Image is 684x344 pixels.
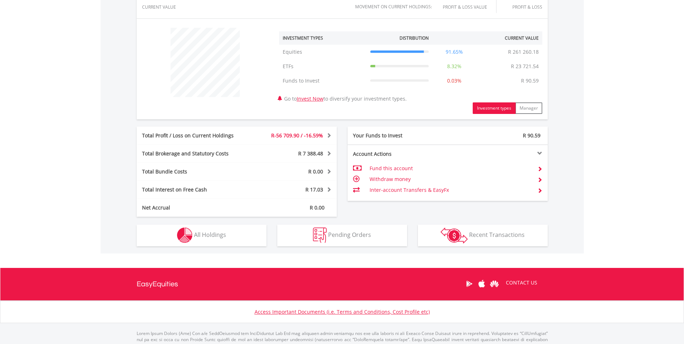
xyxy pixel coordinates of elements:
td: Equities [279,45,367,59]
a: CONTACT US [501,273,542,293]
td: 8.32% [432,59,476,74]
div: Profit & Loss [505,5,542,9]
div: Go to to diversify your investment types. [274,24,548,114]
a: Google Play [463,273,476,295]
td: 91.65% [432,45,476,59]
img: transactions-zar-wht.png [441,228,468,243]
td: R 23 721.54 [507,59,542,74]
div: Total Profit / Loss on Current Holdings [137,132,253,139]
div: Profit & Loss Value [436,5,496,9]
a: Huawei [488,273,501,295]
div: Net Accrual [137,204,253,211]
div: CURRENT VALUE [142,5,196,9]
img: holdings-wht.png [177,228,193,243]
td: 0.03% [432,74,476,88]
th: Current Value [476,31,542,45]
span: Recent Transactions [469,231,525,239]
span: R 7 388.48 [298,150,323,157]
td: Funds to Invest [279,74,367,88]
td: Withdraw money [370,174,531,185]
td: Fund this account [370,163,531,174]
span: R-56 709.90 / -16.59% [271,132,323,139]
span: All Holdings [194,231,226,239]
div: Account Actions [348,150,448,158]
div: Total Brokerage and Statutory Costs [137,150,253,157]
a: Invest Now [297,95,323,102]
a: EasyEquities [137,268,178,300]
span: R 17.03 [305,186,323,193]
span: Pending Orders [328,231,371,239]
img: pending_instructions-wht.png [313,228,327,243]
th: Investment Types [279,31,367,45]
div: Your Funds to Invest [348,132,448,139]
button: Recent Transactions [418,225,548,246]
div: Distribution [400,35,429,41]
td: ETFs [279,59,367,74]
div: Total Interest on Free Cash [137,186,253,193]
button: Pending Orders [277,225,407,246]
span: R 0.00 [310,204,325,211]
span: R 90.59 [523,132,540,139]
a: Access Important Documents (i.e. Terms and Conditions, Cost Profile etc) [255,308,430,315]
td: R 90.59 [517,74,542,88]
span: R 0.00 [308,168,323,175]
td: R 261 260.18 [504,45,542,59]
button: Investment types [473,102,516,114]
button: All Holdings [137,225,266,246]
button: Manager [515,102,542,114]
div: Total Bundle Costs [137,168,253,175]
a: Apple [476,273,488,295]
td: Inter-account Transfers & EasyFx [370,185,531,195]
div: Movement on Current Holdings: [355,4,432,9]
